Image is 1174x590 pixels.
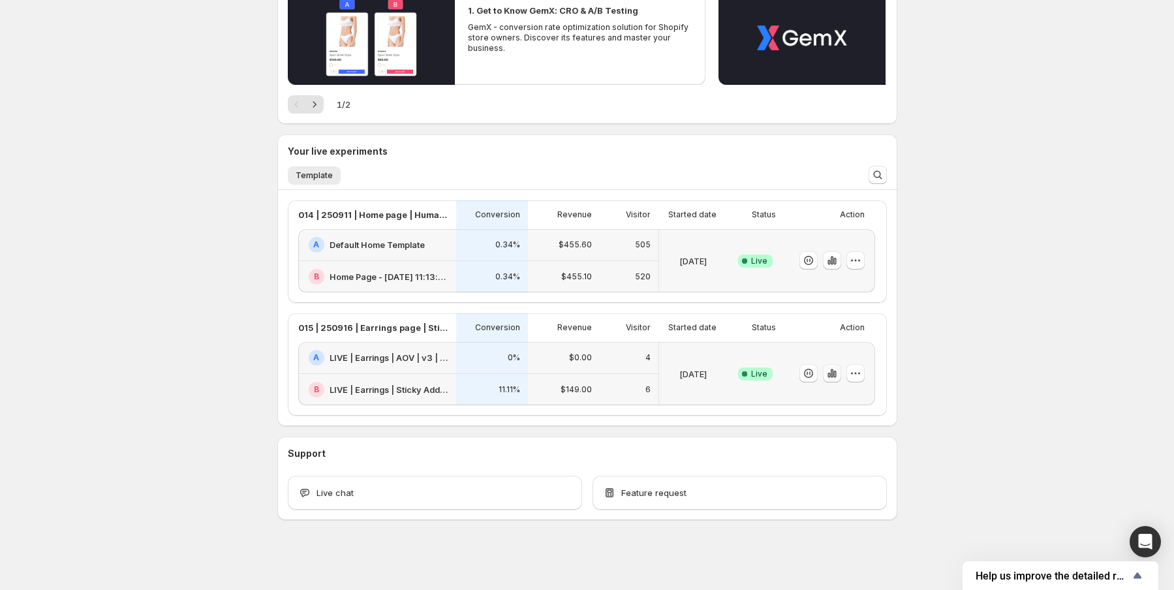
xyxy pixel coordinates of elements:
p: Visitor [626,210,651,220]
h2: Default Home Template [330,238,425,251]
span: Live [751,369,767,379]
p: $0.00 [569,352,592,363]
p: Status [752,322,776,333]
nav: Pagination [288,95,324,114]
p: [DATE] [679,367,707,380]
p: 520 [635,272,651,282]
button: Show survey - Help us improve the detailed report for A/B campaigns [976,568,1145,583]
h3: Your live experiments [288,145,388,158]
span: Feature request [621,486,687,499]
p: 014 | 250911 | Home page | Human hero banner [298,208,448,221]
span: Help us improve the detailed report for A/B campaigns [976,570,1130,582]
p: Conversion [475,210,520,220]
h3: Support [288,447,326,460]
span: Template [296,170,333,181]
p: 015 | 250916 | Earrings page | Sticky Add to Cart [298,321,448,334]
span: 1 / 2 [337,98,350,111]
p: $455.10 [561,272,592,282]
h2: A [313,352,319,363]
h2: LIVE | Earrings | AOV | v3 | Eterna [330,351,448,364]
p: 0.34% [495,272,520,282]
p: [DATE] [679,255,707,268]
p: 505 [635,240,651,250]
button: Search and filter results [869,166,887,184]
p: Action [840,210,865,220]
h2: LIVE | Earrings | Sticky Add To Cart | v3 [330,383,448,396]
p: 4 [645,352,651,363]
h2: B [314,384,319,395]
p: Revenue [557,210,592,220]
button: Next [305,95,324,114]
p: Visitor [626,322,651,333]
span: Live [751,256,767,266]
h2: Home Page - [DATE] 11:13:58 [330,270,448,283]
p: GemX - conversion rate optimization solution for Shopify store owners. Discover its features and ... [468,22,692,54]
h2: B [314,272,319,282]
p: 0% [508,352,520,363]
p: Revenue [557,322,592,333]
h2: 1. Get to Know GemX: CRO & A/B Testing [468,4,638,17]
div: Open Intercom Messenger [1130,526,1161,557]
p: $455.60 [559,240,592,250]
p: $149.00 [561,384,592,395]
p: 0.34% [495,240,520,250]
p: Started date [668,322,717,333]
h2: A [313,240,319,250]
p: Conversion [475,322,520,333]
p: Action [840,322,865,333]
p: Status [752,210,776,220]
span: Live chat [317,486,354,499]
p: 11.11% [499,384,520,395]
p: Started date [668,210,717,220]
p: 6 [645,384,651,395]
